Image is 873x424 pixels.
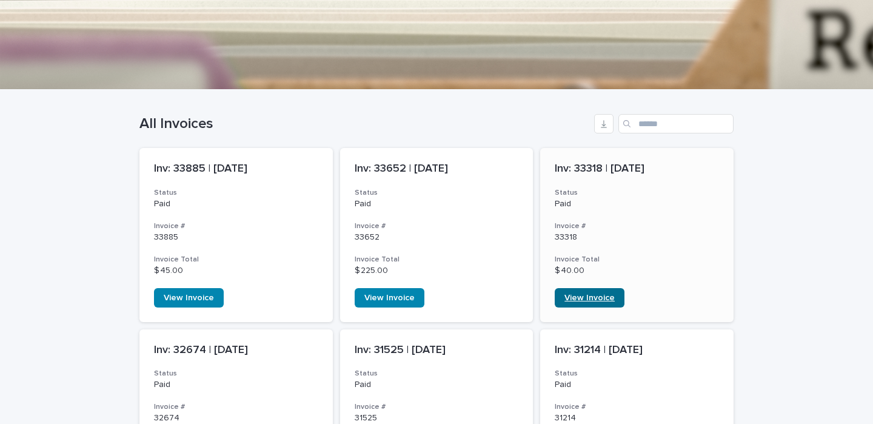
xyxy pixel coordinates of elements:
p: 32674 [154,413,318,423]
h3: Invoice # [355,221,519,231]
p: Paid [154,199,318,209]
span: View Invoice [164,294,214,302]
a: View Invoice [355,288,424,308]
p: Inv: 31214 | [DATE] [555,344,719,357]
p: Paid [355,199,519,209]
h3: Invoice Total [154,255,318,264]
h3: Status [355,188,519,198]
p: Inv: 31525 | [DATE] [355,344,519,357]
p: Inv: 33885 | [DATE] [154,163,318,176]
a: Inv: 33652 | [DATE]StatusPaidInvoice #33652Invoice Total$ 225.00View Invoice [340,148,533,322]
h3: Status [555,188,719,198]
h3: Invoice Total [355,255,519,264]
p: 31525 [355,413,519,423]
span: View Invoice [364,294,415,302]
h3: Status [355,369,519,379]
a: Inv: 33885 | [DATE]StatusPaidInvoice #33885Invoice Total$ 45.00View Invoice [139,148,333,322]
h3: Status [154,369,318,379]
p: $ 225.00 [355,266,519,276]
h3: Invoice # [154,402,318,412]
h3: Invoice Total [555,255,719,264]
p: Inv: 33652 | [DATE] [355,163,519,176]
p: Paid [154,380,318,390]
p: Paid [555,199,719,209]
a: View Invoice [555,288,624,308]
p: $ 40.00 [555,266,719,276]
p: 33318 [555,232,719,243]
p: Paid [555,380,719,390]
h3: Invoice # [555,402,719,412]
h3: Status [154,188,318,198]
p: $ 45.00 [154,266,318,276]
h3: Status [555,369,719,379]
h3: Invoice # [355,402,519,412]
p: 33652 [355,232,519,243]
h3: Invoice # [154,221,318,231]
p: Inv: 32674 | [DATE] [154,344,318,357]
input: Search [618,114,734,133]
h3: Invoice # [555,221,719,231]
p: Inv: 33318 | [DATE] [555,163,719,176]
p: Paid [355,380,519,390]
p: 31214 [555,413,719,423]
a: Inv: 33318 | [DATE]StatusPaidInvoice #33318Invoice Total$ 40.00View Invoice [540,148,734,322]
span: View Invoice [564,294,615,302]
a: View Invoice [154,288,224,308]
p: 33885 [154,232,318,243]
h1: All Invoices [139,115,589,133]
